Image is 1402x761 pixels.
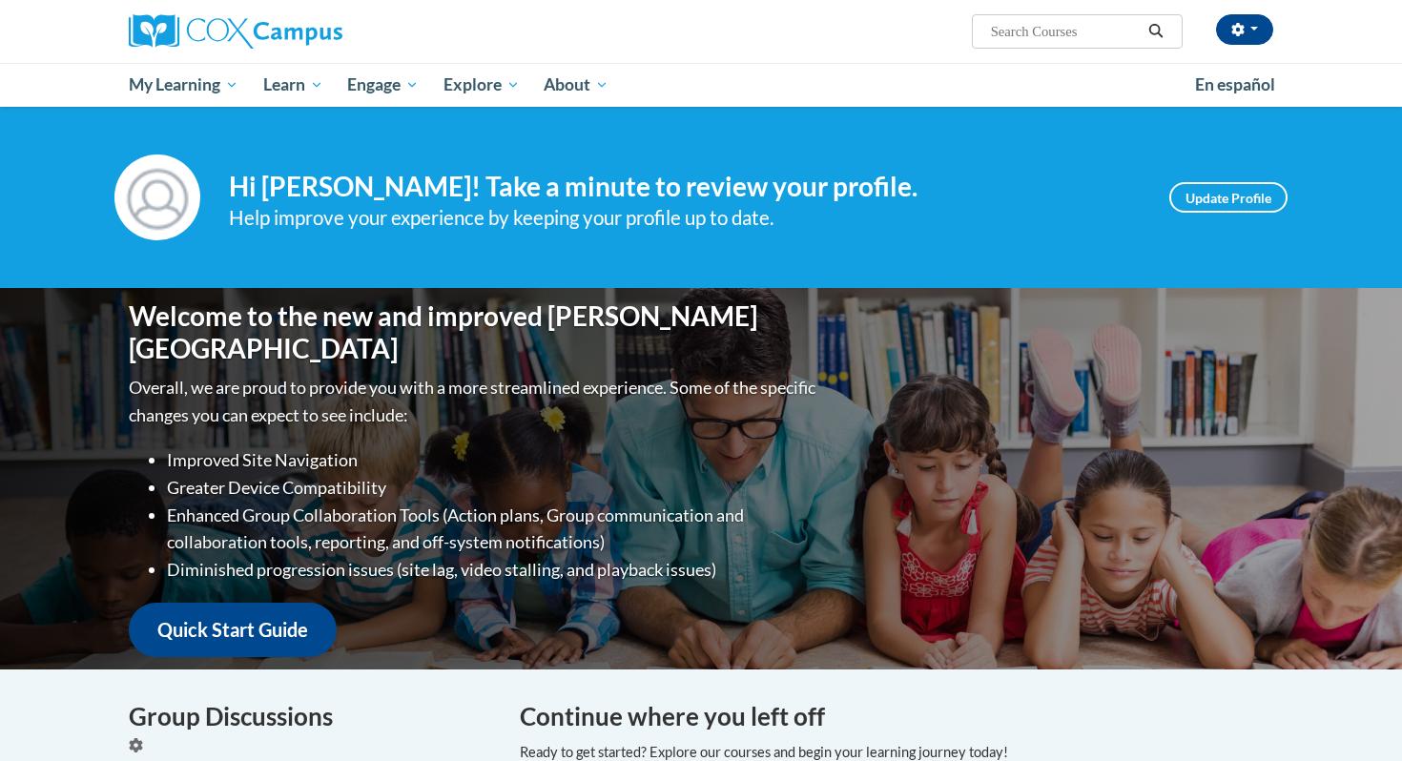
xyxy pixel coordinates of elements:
[347,73,419,96] span: Engage
[167,502,820,557] li: Enhanced Group Collaboration Tools (Action plans, Group communication and collaboration tools, re...
[431,63,532,107] a: Explore
[520,698,1273,735] h4: Continue where you left off
[167,474,820,502] li: Greater Device Compatibility
[263,73,323,96] span: Learn
[229,171,1141,203] h4: Hi [PERSON_NAME]! Take a minute to review your profile.
[129,374,820,429] p: Overall, we are proud to provide you with a more streamlined experience. Some of the specific cha...
[1183,65,1288,105] a: En español
[1216,14,1273,45] button: Account Settings
[114,154,200,240] img: Profile Image
[335,63,431,107] a: Engage
[167,556,820,584] li: Diminished progression issues (site lag, video stalling, and playback issues)
[116,63,251,107] a: My Learning
[129,603,337,657] a: Quick Start Guide
[129,73,238,96] span: My Learning
[1142,20,1170,43] button: Search
[1169,182,1288,213] a: Update Profile
[1195,74,1275,94] span: En español
[129,300,820,364] h1: Welcome to the new and improved [PERSON_NAME][GEOGRAPHIC_DATA]
[129,14,491,49] a: Cox Campus
[100,63,1302,107] div: Main menu
[229,202,1141,234] div: Help improve your experience by keeping your profile up to date.
[251,63,336,107] a: Learn
[129,698,491,735] h4: Group Discussions
[129,14,342,49] img: Cox Campus
[544,73,608,96] span: About
[989,20,1142,43] input: Search Courses
[443,73,520,96] span: Explore
[167,446,820,474] li: Improved Site Navigation
[532,63,622,107] a: About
